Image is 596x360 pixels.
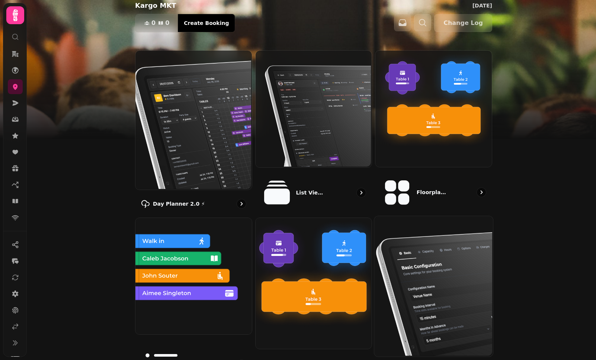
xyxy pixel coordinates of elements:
[296,189,326,196] p: List View 2.0 ⚡ (New)
[135,217,251,334] img: List view (Old - going soon)
[255,217,371,348] img: Floor Plans (beta)
[434,14,492,32] button: Change Log
[443,20,483,26] span: Change Log
[178,14,235,32] button: Create Booking
[478,189,485,196] svg: go to
[151,20,156,26] span: 0
[135,50,252,215] a: Day Planner 2.0 ⚡Day Planner 2.0 ⚡
[165,20,169,26] span: 0
[135,0,176,11] p: Kargo MKT
[238,200,245,208] svg: go to
[358,189,365,196] svg: go to
[472,2,492,9] p: [DATE]
[375,50,492,215] a: Floorplan 2.0 ⚡ (New)Floorplan 2.0 ⚡ (New)
[375,50,491,166] img: Floorplan 2.0 ⚡ (New)
[135,50,251,189] img: Day Planner 2.0 ⚡
[417,189,448,196] p: Floorplan 2.0 ⚡ (New)
[153,200,205,208] p: Day Planner 2.0 ⚡
[255,50,371,167] img: List View 2.0 ⚡ (New)
[255,50,372,215] a: List View 2.0 ⚡ (New)List View 2.0 ⚡ (New)
[374,215,492,356] img: Configuration
[135,14,178,32] button: 00
[184,20,229,26] span: Create Booking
